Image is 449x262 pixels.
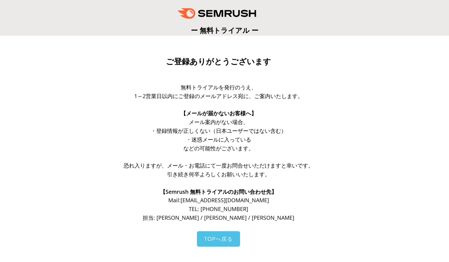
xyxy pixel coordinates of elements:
[186,136,251,143] span: ・迷惑メールに入っている
[124,162,314,169] span: 恐れ入りますが、メール・お電話にて一度お問合せいただけますと幸いです。
[189,118,248,126] span: メール案内がない場合、
[168,197,269,204] span: Mail: [EMAIL_ADDRESS][DOMAIN_NAME]
[197,231,240,247] a: TOPへ戻る
[181,110,257,117] span: 【メールが届かないお客様へ】
[204,235,233,242] span: TOPへ戻る
[191,25,258,35] span: ー 無料トライアル ー
[167,171,270,178] span: 引き続き何卒よろしくお願いいたします。
[134,92,303,100] span: 1～2営業日以内にご登録のメールアドレス宛に、ご案内いたします。
[151,127,286,134] span: ・登録情報が正しくない（日本ユーザーではない含む）
[189,205,248,212] span: TEL: [PHONE_NUMBER]
[143,214,294,221] span: 担当: [PERSON_NAME] / [PERSON_NAME] / [PERSON_NAME]
[183,145,254,152] span: などの可能性がございます。
[181,84,257,91] span: 無料トライアルを発行のうえ、
[166,57,271,66] span: ご登録ありがとうございます
[160,188,277,195] span: 【Semrush 無料トライアルのお問い合わせ先】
